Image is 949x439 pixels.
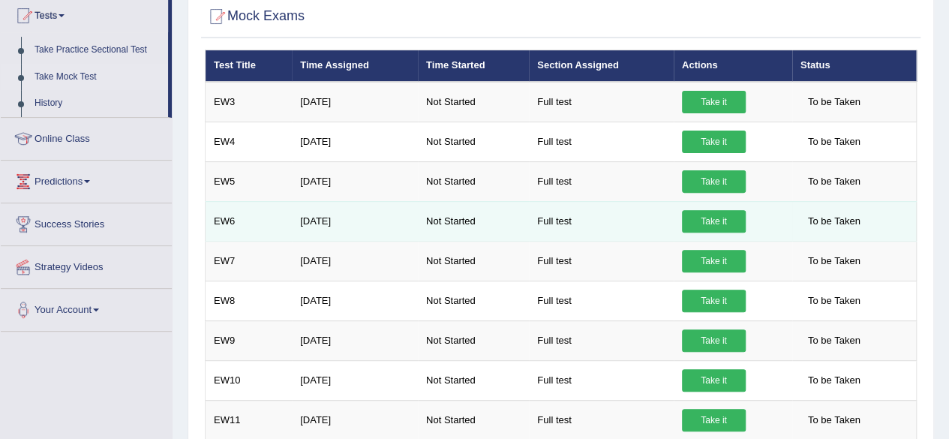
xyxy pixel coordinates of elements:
[529,122,674,161] td: Full test
[682,131,746,153] a: Take it
[682,409,746,431] a: Take it
[529,241,674,281] td: Full test
[529,82,674,122] td: Full test
[800,369,868,392] span: To be Taken
[800,210,868,233] span: To be Taken
[800,329,868,352] span: To be Taken
[418,122,529,161] td: Not Started
[800,170,868,193] span: To be Taken
[292,201,418,241] td: [DATE]
[682,91,746,113] a: Take it
[206,201,293,241] td: EW6
[418,360,529,400] td: Not Started
[292,320,418,360] td: [DATE]
[206,82,293,122] td: EW3
[1,246,172,284] a: Strategy Videos
[674,50,792,82] th: Actions
[206,50,293,82] th: Test Title
[418,241,529,281] td: Not Started
[529,360,674,400] td: Full test
[529,281,674,320] td: Full test
[28,90,168,117] a: History
[800,250,868,272] span: To be Taken
[682,329,746,352] a: Take it
[682,250,746,272] a: Take it
[682,210,746,233] a: Take it
[1,289,172,326] a: Your Account
[206,320,293,360] td: EW9
[529,201,674,241] td: Full test
[206,281,293,320] td: EW8
[800,131,868,153] span: To be Taken
[206,122,293,161] td: EW4
[418,201,529,241] td: Not Started
[28,37,168,64] a: Take Practice Sectional Test
[292,82,418,122] td: [DATE]
[800,409,868,431] span: To be Taken
[800,91,868,113] span: To be Taken
[206,241,293,281] td: EW7
[205,5,305,28] h2: Mock Exams
[418,320,529,360] td: Not Started
[529,161,674,201] td: Full test
[1,118,172,155] a: Online Class
[529,50,674,82] th: Section Assigned
[1,161,172,198] a: Predictions
[206,360,293,400] td: EW10
[292,360,418,400] td: [DATE]
[418,161,529,201] td: Not Started
[418,281,529,320] td: Not Started
[682,290,746,312] a: Take it
[529,320,674,360] td: Full test
[292,161,418,201] td: [DATE]
[292,50,418,82] th: Time Assigned
[792,50,917,82] th: Status
[1,203,172,241] a: Success Stories
[292,281,418,320] td: [DATE]
[292,241,418,281] td: [DATE]
[682,170,746,193] a: Take it
[800,290,868,312] span: To be Taken
[682,369,746,392] a: Take it
[418,50,529,82] th: Time Started
[418,82,529,122] td: Not Started
[206,161,293,201] td: EW5
[28,64,168,91] a: Take Mock Test
[292,122,418,161] td: [DATE]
